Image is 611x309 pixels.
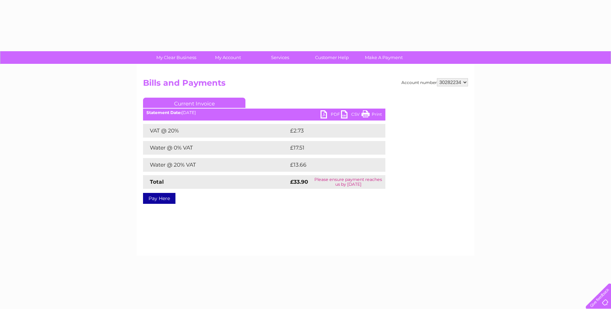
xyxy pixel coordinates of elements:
[401,78,468,86] div: Account number
[288,141,370,155] td: £17.51
[252,51,308,64] a: Services
[150,179,164,185] strong: Total
[356,51,412,64] a: Make A Payment
[143,141,288,155] td: Water @ 0% VAT
[361,110,382,120] a: Print
[290,179,308,185] strong: £33.90
[143,193,175,204] a: Pay Here
[200,51,256,64] a: My Account
[341,110,361,120] a: CSV
[311,175,385,189] td: Please ensure payment reaches us by [DATE]
[143,124,288,138] td: VAT @ 20%
[288,124,369,138] td: £2.73
[143,78,468,91] h2: Bills and Payments
[304,51,360,64] a: Customer Help
[146,110,182,115] b: Statement Date:
[143,98,245,108] a: Current Invoice
[148,51,204,64] a: My Clear Business
[321,110,341,120] a: PDF
[143,110,385,115] div: [DATE]
[288,158,371,172] td: £13.66
[143,158,288,172] td: Water @ 20% VAT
